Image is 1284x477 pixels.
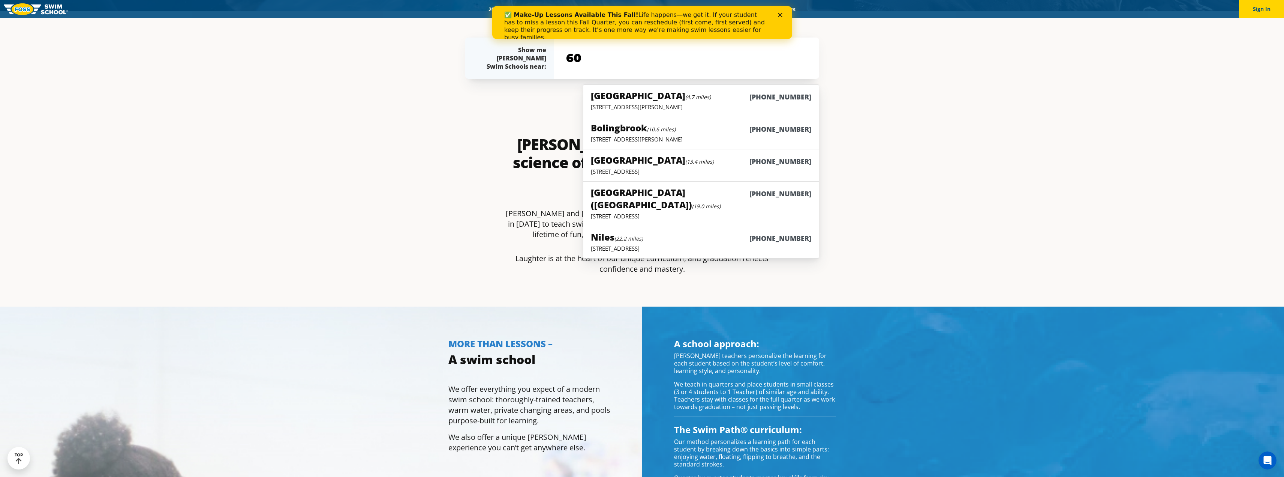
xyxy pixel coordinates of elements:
[591,186,749,211] h5: [GEOGRAPHIC_DATA] ([GEOGRAPHIC_DATA])
[591,89,711,102] h5: [GEOGRAPHIC_DATA]
[591,231,643,243] h5: Niles
[626,6,668,13] a: About FOSS
[482,6,529,13] a: 2025 Calendar
[591,122,676,134] h5: Bolingbrook
[674,352,836,375] p: [PERSON_NAME] teachers personalize the learning for each student based on the student’s level of ...
[591,103,811,111] p: [STREET_ADDRESS][PERSON_NAME]
[591,245,811,252] p: [STREET_ADDRESS]
[560,6,626,13] a: Swim Path® Program
[674,381,836,411] p: We teach in quarters and place students in small classes (3 or 4 students to 1 Teacher) of simila...
[749,234,811,243] h6: [PHONE_NUMBER]
[286,7,293,11] div: Close
[614,235,643,242] small: (22.2 miles)
[692,203,721,210] small: (19.0 miles)
[591,212,811,220] p: [STREET_ADDRESS]
[591,154,714,166] h5: [GEOGRAPHIC_DATA]
[4,3,68,15] img: FOSS Swim School Logo
[529,6,560,13] a: Schools
[1259,451,1277,469] iframe: Intercom live chat
[583,226,819,259] a: Niles(22.2 miles)[PHONE_NUMBER][STREET_ADDRESS]
[480,46,546,71] div: Show me [PERSON_NAME] Swim Schools near:
[749,92,811,102] h6: [PHONE_NUMBER]
[15,453,23,464] div: TOP
[771,6,802,13] a: Careers
[685,158,714,165] small: (13.4 miles)
[583,117,819,149] a: Bolingbrook(10.6 miles)[PHONE_NUMBER][STREET_ADDRESS][PERSON_NAME]
[647,126,676,133] small: (10.6 miles)
[749,189,811,211] h6: [PHONE_NUMBER]
[448,432,610,453] p: We also offer a unique [PERSON_NAME] experience you can’t get anywhere else.
[674,337,759,350] span: A school approach:
[12,5,276,35] div: Life happens—we get it. If your student has to miss a lesson this Fall Quarter, you can reschedul...
[674,438,836,468] p: Our method personalizes a learning path for each student by breaking down the basics into simple ...
[448,384,610,426] p: We offer everything you expect of a modern swim school: thoroughly-trained teachers, warm water, ...
[583,149,819,182] a: [GEOGRAPHIC_DATA](13.4 miles)[PHONE_NUMBER][STREET_ADDRESS]
[674,423,802,436] span: The Swim Path® curriculum:
[747,6,771,13] a: Blog
[685,93,711,101] small: (4.7 miles)
[583,181,819,226] a: [GEOGRAPHIC_DATA] ([GEOGRAPHIC_DATA])(19.0 miles)[PHONE_NUMBER][STREET_ADDRESS]
[12,5,146,12] b: ✅ Make-Up Lessons Available This Fall!
[492,6,792,39] iframe: Intercom live chat banner
[591,168,811,175] p: [STREET_ADDRESS]
[749,125,811,134] h6: [PHONE_NUMBER]
[503,253,782,274] p: Laughter is at the heart of our unique curriculum, and graduation reflects confidence and mastery.
[448,337,553,350] span: MORE THAN LESSONS –
[668,6,748,13] a: Swim Like [PERSON_NAME]
[448,352,610,367] h3: A swim school
[749,157,811,166] h6: [PHONE_NUMBER]
[583,84,819,117] a: [GEOGRAPHIC_DATA](4.7 miles)[PHONE_NUMBER][STREET_ADDRESS][PERSON_NAME]
[591,135,811,143] p: [STREET_ADDRESS][PERSON_NAME]
[564,47,809,69] input: YOUR ZIP CODE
